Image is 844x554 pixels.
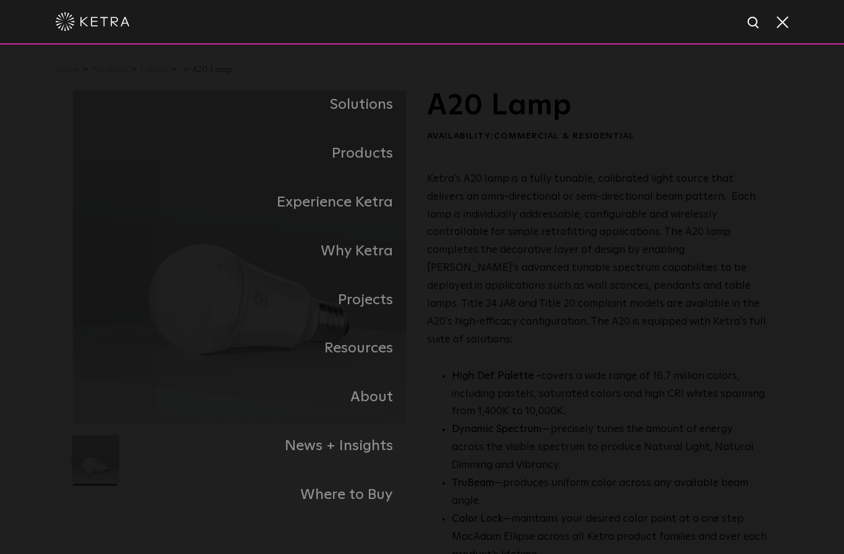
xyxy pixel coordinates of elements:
img: ketra-logo-2019-white [56,12,130,31]
div: Navigation Menu [73,80,771,519]
a: Experience Ketra [73,178,422,227]
a: Projects [73,276,422,325]
a: Solutions [73,80,422,129]
a: Products [73,129,422,178]
a: Where to Buy [73,471,422,519]
a: Resources [73,324,422,373]
a: Why Ketra [73,227,422,276]
img: search icon [746,15,762,31]
a: News + Insights [73,422,422,471]
a: About [73,373,422,422]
